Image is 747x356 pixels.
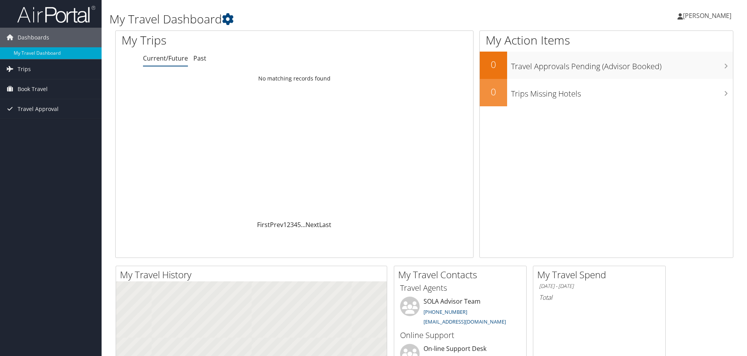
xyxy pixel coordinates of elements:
h2: My Travel Contacts [398,268,526,281]
span: Travel Approval [18,99,59,119]
a: Prev [270,220,283,229]
a: Last [319,220,331,229]
a: 1 [283,220,287,229]
a: First [257,220,270,229]
a: 0Travel Approvals Pending (Advisor Booked) [480,52,733,79]
a: Next [306,220,319,229]
img: airportal-logo.png [17,5,95,23]
td: No matching records found [116,72,473,86]
h3: Travel Approvals Pending (Advisor Booked) [511,57,733,72]
h6: Total [539,293,659,302]
a: [PERSON_NAME] [677,4,739,27]
li: SOLA Advisor Team [396,297,524,329]
a: 4 [294,220,297,229]
h3: Trips Missing Hotels [511,84,733,99]
a: [EMAIL_ADDRESS][DOMAIN_NAME] [424,318,506,325]
a: 5 [297,220,301,229]
span: Book Travel [18,79,48,99]
h1: My Action Items [480,32,733,48]
span: Dashboards [18,28,49,47]
h2: My Travel Spend [537,268,665,281]
span: … [301,220,306,229]
h1: My Travel Dashboard [109,11,529,27]
h2: My Travel History [120,268,387,281]
a: 0Trips Missing Hotels [480,79,733,106]
a: [PHONE_NUMBER] [424,308,467,315]
a: 3 [290,220,294,229]
span: Trips [18,59,31,79]
h6: [DATE] - [DATE] [539,283,659,290]
h2: 0 [480,85,507,98]
span: [PERSON_NAME] [683,11,731,20]
a: Past [193,54,206,63]
h3: Online Support [400,330,520,341]
a: 2 [287,220,290,229]
h2: 0 [480,58,507,71]
h3: Travel Agents [400,283,520,293]
a: Current/Future [143,54,188,63]
h1: My Trips [122,32,318,48]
